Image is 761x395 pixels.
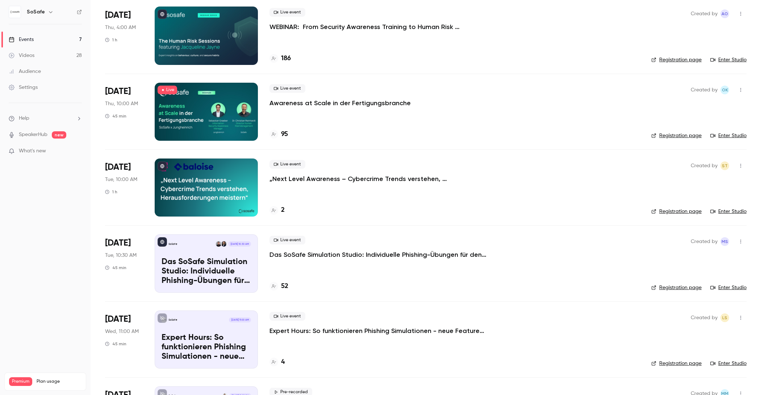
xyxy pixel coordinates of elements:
[228,241,251,246] span: [DATE] 10:30 AM
[105,161,131,173] span: [DATE]
[691,237,718,246] span: Created by
[269,326,487,335] a: Expert Hours: So funktionieren Phishing Simulationen - neue Features, Tipps & Tricks
[105,341,126,347] div: 45 min
[168,318,177,322] p: SoSafe
[281,54,291,63] h4: 186
[710,132,747,139] a: Enter Studio
[269,281,288,291] a: 52
[105,159,143,217] div: Sep 9 Tue, 10:00 AM (Europe/Berlin)
[52,131,66,139] span: new
[105,24,136,31] span: Thu, 4:00 AM
[9,84,38,91] div: Settings
[269,8,305,17] span: Live event
[651,56,702,63] a: Registration page
[105,234,143,292] div: Sep 9 Tue, 10:30 AM (Europe/Berlin)
[269,236,305,244] span: Live event
[691,9,718,18] span: Created by
[281,357,285,367] h4: 4
[691,313,718,322] span: Created by
[720,86,729,94] span: Olga Krukova
[281,281,288,291] h4: 52
[710,56,747,63] a: Enter Studio
[9,6,21,18] img: SoSafe
[162,258,251,285] p: Das SoSafe Simulation Studio: Individuelle Phishing-Übungen für den öffentlichen Sektor
[105,83,143,141] div: Sep 4 Thu, 10:00 AM (Europe/Berlin)
[27,8,45,16] h6: SoSafe
[720,313,729,322] span: Luise Schulz
[105,313,131,325] span: [DATE]
[105,100,138,107] span: Thu, 10:00 AM
[216,241,221,246] img: Gabriel Simkin
[269,205,285,215] a: 2
[221,241,226,246] img: Arzu Döver
[722,86,728,94] span: OK
[710,208,747,215] a: Enter Studio
[9,36,34,43] div: Events
[105,9,131,21] span: [DATE]
[691,161,718,170] span: Created by
[105,189,117,195] div: 1 h
[269,84,305,93] span: Live event
[720,161,729,170] span: Stefanie Theil
[9,377,32,386] span: Premium
[722,313,727,322] span: LS
[651,360,702,367] a: Registration page
[155,234,258,292] a: Das SoSafe Simulation Studio: Individuelle Phishing-Übungen für den öffentlichen SektorSoSafeArzu...
[19,115,29,122] span: Help
[229,317,251,322] span: [DATE] 11:00 AM
[722,9,728,18] span: AO
[105,252,137,259] span: Tue, 10:30 AM
[722,237,728,246] span: MS
[9,115,82,122] li: help-dropdown-opener
[105,86,131,97] span: [DATE]
[269,129,288,139] a: 95
[19,147,46,155] span: What's new
[19,131,47,139] a: SpeakerHub
[710,360,747,367] a: Enter Studio
[269,250,487,259] a: Das SoSafe Simulation Studio: Individuelle Phishing-Übungen für den öffentlichen Sektor
[105,328,139,335] span: Wed, 11:00 AM
[105,37,117,43] div: 1 h
[9,52,34,59] div: Videos
[105,310,143,369] div: Sep 10 Wed, 11:00 AM (Europe/Berlin)
[105,113,126,119] div: 45 min
[105,7,143,65] div: Sep 4 Thu, 12:00 PM (Australia/Sydney)
[269,357,285,367] a: 4
[269,22,487,31] a: WEBINAR: From Security Awareness Training to Human Risk Management
[281,205,285,215] h4: 2
[269,160,305,169] span: Live event
[651,284,702,291] a: Registration page
[722,161,728,170] span: ST
[710,284,747,291] a: Enter Studio
[651,132,702,139] a: Registration page
[105,176,137,183] span: Tue, 10:00 AM
[9,68,41,75] div: Audience
[105,237,131,249] span: [DATE]
[105,265,126,271] div: 45 min
[73,148,82,155] iframe: Noticeable Trigger
[269,99,411,107] a: Awareness at Scale in der Fertigungsbranche
[158,86,177,94] span: Live
[162,333,251,361] p: Expert Hours: So funktionieren Phishing Simulationen - neue Features, Tipps & Tricks
[269,312,305,321] span: Live event
[269,54,291,63] a: 186
[651,208,702,215] a: Registration page
[720,9,729,18] span: Alba Oni
[691,86,718,94] span: Created by
[720,237,729,246] span: Markus Stalf
[168,242,177,246] p: SoSafe
[269,174,487,183] a: „Next Level Awareness – Cybercrime Trends verstehen, Herausforderungen meistern“ Telekom Schweiz ...
[155,310,258,369] a: Expert Hours: So funktionieren Phishing Simulationen - neue Features, Tipps & TricksSoSafe[DATE] ...
[37,379,81,384] span: Plan usage
[281,129,288,139] h4: 95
